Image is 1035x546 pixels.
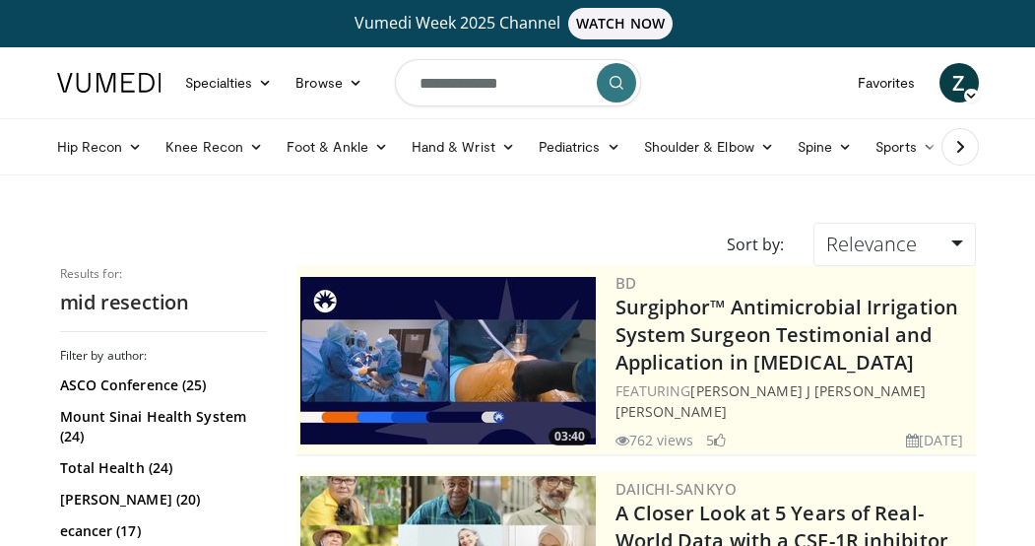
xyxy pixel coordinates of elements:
a: ASCO Conference (25) [60,375,262,395]
a: Total Health (24) [60,458,262,478]
span: WATCH NOW [568,8,673,39]
a: Specialties [173,63,285,102]
a: Knee Recon [154,127,275,167]
img: VuMedi Logo [57,73,162,93]
li: [DATE] [906,430,964,450]
li: 5 [706,430,726,450]
a: Browse [284,63,374,102]
a: ecancer (17) [60,521,262,541]
p: Results for: [60,266,267,282]
a: Shoulder & Elbow [632,127,786,167]
a: Pediatrics [527,127,632,167]
a: Hip Recon [45,127,155,167]
li: 762 views [615,430,694,450]
a: Vumedi Week 2025 ChannelWATCH NOW [45,8,991,39]
a: Surgiphor™ Antimicrobial Irrigation System Surgeon Testimonial and Application in [MEDICAL_DATA] [615,294,959,375]
h3: Filter by author: [60,348,267,364]
div: Sort by: [712,223,799,266]
a: Z [939,63,979,102]
div: FEATURING [615,380,972,422]
a: Hand & Wrist [400,127,527,167]
input: Search topics, interventions [395,59,641,106]
span: 03:40 [549,428,591,445]
a: Daiichi-Sankyo [615,479,738,499]
a: Favorites [846,63,928,102]
a: Sports [864,127,948,167]
a: Relevance [813,223,975,266]
img: 70422da6-974a-44ac-bf9d-78c82a89d891.300x170_q85_crop-smart_upscale.jpg [300,277,596,444]
h2: mid resection [60,290,267,315]
a: 03:40 [300,277,596,444]
span: Relevance [826,231,917,257]
a: Mount Sinai Health System (24) [60,407,262,446]
a: Spine [786,127,864,167]
a: [PERSON_NAME] J [PERSON_NAME] [PERSON_NAME] [615,381,927,421]
a: Foot & Ankle [275,127,400,167]
a: [PERSON_NAME] (20) [60,490,262,510]
a: BD [615,273,637,293]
